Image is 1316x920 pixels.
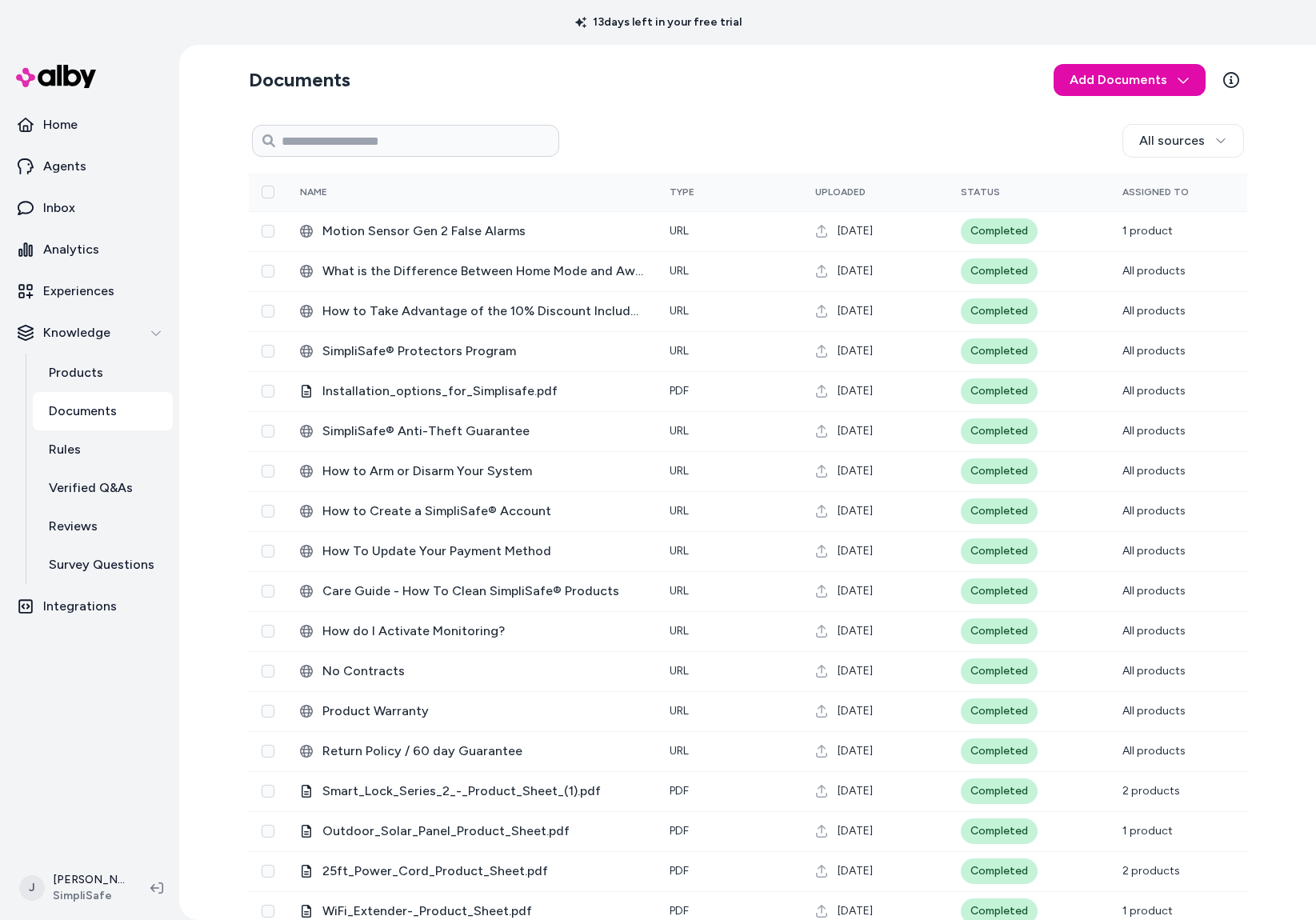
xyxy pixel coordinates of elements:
div: ‎How to Create a SimpliSafe® Account [300,502,644,521]
div: Completed [961,578,1038,604]
p: Home [43,115,78,134]
div: Completed [961,538,1038,564]
span: All products [1122,264,1186,278]
div: How to Arm or Disarm Your System [300,462,644,481]
span: [DATE] [838,303,873,319]
span: Installation_options_for_Simplisafe.pdf [322,382,644,401]
div: Outdoor_Solar_Panel_Product_Sheet.pdf [300,822,644,841]
span: URL [670,504,689,518]
button: Select row [262,505,274,518]
span: pdf [670,824,689,838]
span: pdf [670,904,689,918]
span: URL [670,624,689,638]
a: Survey Questions [33,546,173,584]
div: Completed [961,378,1038,404]
span: URL [670,584,689,598]
span: ‎How to Create a SimpliSafe® Account [322,502,644,521]
span: URL [670,344,689,358]
span: [DATE] [838,543,873,559]
a: Analytics [6,230,173,269]
button: Select row [262,825,274,838]
span: [DATE] [838,823,873,839]
div: Care Guide - How To Clean SimpliSafe® Products [300,582,644,601]
p: [PERSON_NAME] [53,872,125,888]
button: Select row [262,705,274,718]
span: ‎Motion Sensor Gen 2 False Alarms [322,222,644,241]
span: All products [1122,544,1186,558]
div: Return Policy / 60 day Guarantee [300,742,644,761]
button: Select row [262,305,274,318]
a: Experiences [6,272,173,310]
span: Return Policy / 60 day Guarantee [322,742,644,761]
div: Completed [961,218,1038,244]
span: Outdoor_Solar_Panel_Product_Sheet.pdf [322,822,644,841]
span: URL [670,744,689,758]
button: Select row [262,265,274,278]
a: Inbox [6,189,173,227]
div: ‎How To Update Your Payment Method [300,542,644,561]
span: URL [670,664,689,678]
span: [DATE] [838,343,873,359]
button: Select row [262,465,274,478]
span: URL [670,464,689,478]
div: Completed [961,338,1038,364]
button: Select row [262,585,274,598]
button: J[PERSON_NAME]SimpliSafe [10,862,138,914]
span: 1 product [1122,824,1173,838]
span: All products [1122,584,1186,598]
span: ‎What is the Difference Between Home Mode and Away Mode? [322,262,644,281]
button: Select row [262,545,274,558]
p: Inbox [43,198,75,218]
a: Reviews [33,507,173,546]
span: All products [1122,744,1186,758]
span: J [19,875,45,901]
div: Completed [961,258,1038,284]
button: Select row [262,345,274,358]
span: [DATE] [838,503,873,519]
span: All products [1122,464,1186,478]
span: Care Guide - How To Clean SimpliSafe® Products [322,582,644,601]
div: ‎How to Take Advantage of the 10% Discount Included in Select Monitoring Plans [300,302,644,321]
button: Select row [262,665,274,678]
div: ‎What is the Difference Between Home Mode and Away Mode? [300,262,644,281]
p: Products [49,363,103,382]
p: Documents [49,402,117,421]
span: [DATE] [838,583,873,599]
span: URL [670,224,689,238]
span: SimpliSafe [53,888,125,904]
button: Select row [262,745,274,758]
span: [DATE] [838,703,873,719]
span: [DATE] [838,783,873,799]
div: Name [300,186,420,198]
p: Analytics [43,240,99,259]
button: Select row [262,385,274,398]
span: 2 products [1122,864,1180,878]
div: Completed [961,778,1038,804]
span: All products [1122,664,1186,678]
span: All products [1122,304,1186,318]
span: [DATE] [838,223,873,239]
span: All products [1122,344,1186,358]
span: Type [670,186,694,198]
span: ‎How To Update Your Payment Method [322,542,644,561]
button: Knowledge [6,314,173,352]
div: Completed [961,858,1038,884]
span: All products [1122,704,1186,718]
div: 25ft_Power_Cord_Product_Sheet.pdf [300,862,644,881]
button: Select row [262,625,274,638]
p: Agents [43,157,86,176]
div: Completed [961,818,1038,844]
span: [DATE] [838,663,873,679]
span: All products [1122,424,1186,438]
span: URL [670,704,689,718]
span: URL [670,424,689,438]
span: [DATE] [838,903,873,919]
div: Completed [961,498,1038,524]
h2: Documents [249,67,350,93]
span: Status [961,186,1000,198]
span: URL [670,304,689,318]
button: Select all [262,186,274,198]
span: How do I Activate Monitoring? [322,622,644,641]
span: URL [670,544,689,558]
a: Products [33,354,173,392]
